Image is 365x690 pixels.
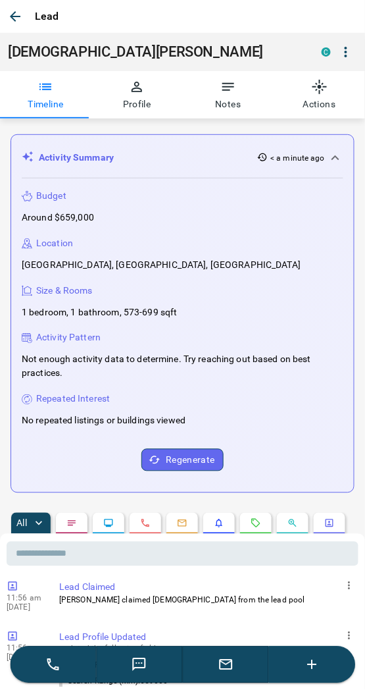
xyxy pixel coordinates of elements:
p: 11:56 am [7,594,46,603]
h1: [DEMOGRAPHIC_DATA][PERSON_NAME] [8,43,302,61]
svg: Opportunities [287,518,298,529]
p: Not enough activity data to determine. Try reaching out based on best practices. [22,353,343,381]
svg: Emails [177,518,187,529]
svg: Requests [251,518,261,529]
p: Around $659,000 [22,211,94,225]
button: Profile [91,71,183,119]
button: Actions [274,71,365,119]
p: Repeated Interest [36,392,110,406]
p: Size & Rooms [36,284,93,298]
svg: Calls [140,518,151,529]
p: < a minute ago [270,152,325,164]
button: Regenerate [141,449,224,471]
p: Lead Profile Updated [59,631,353,645]
p: Activity Summary [39,151,114,165]
p: 11:56 am [7,644,46,653]
p: [GEOGRAPHIC_DATA], [GEOGRAPHIC_DATA], [GEOGRAPHIC_DATA] [22,258,301,272]
p: Activity Pattern [36,331,101,345]
svg: Lead Browsing Activity [103,518,114,529]
p: [DATE] [7,603,46,612]
p: Lead [35,9,59,24]
p: Lead Claimed [59,581,353,595]
p: [PERSON_NAME] claimed [DEMOGRAPHIC_DATA] from the lead pool [59,595,353,606]
button: Notes [183,71,274,119]
svg: Listing Alerts [214,518,224,529]
div: condos.ca [322,47,331,57]
p: Location [36,236,73,250]
div: Activity Summary< a minute ago [22,146,343,170]
svg: Notes [66,518,77,529]
p: 1 bedroom, 1 bathroom, 573-699 sqft [22,305,178,319]
svg: Agent Actions [324,518,335,529]
p: [DATE] [7,653,46,662]
p: updated the following fields: [59,645,353,654]
p: No repeated listings or buildings viewed [22,414,185,428]
p: Budget [36,189,66,203]
p: All [16,519,27,528]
